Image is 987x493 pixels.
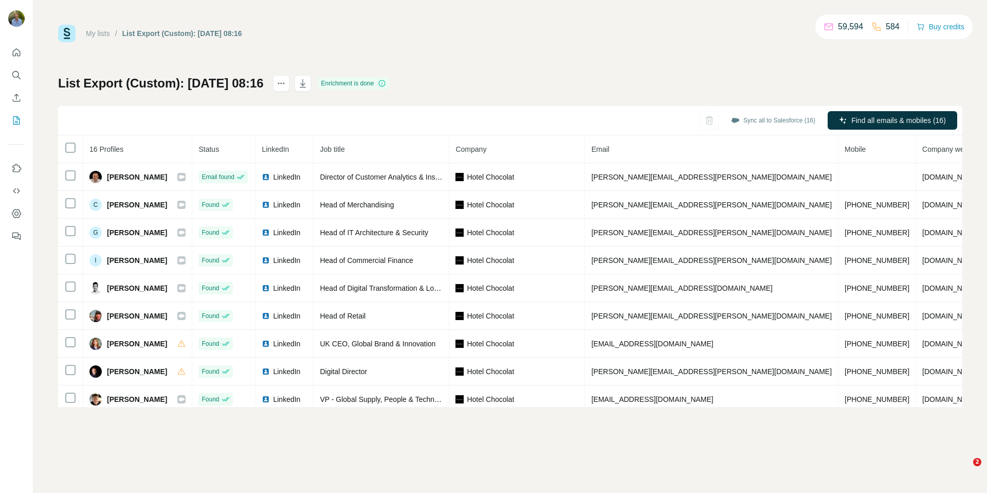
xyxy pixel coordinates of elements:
span: [PERSON_NAME][EMAIL_ADDRESS][PERSON_NAME][DOMAIN_NAME] [591,312,832,320]
span: LinkedIn [273,366,300,377]
button: Feedback [8,227,25,245]
img: Avatar [89,310,102,322]
button: Search [8,66,25,84]
span: Head of Commercial Finance [320,256,413,265]
img: LinkedIn logo [262,395,270,403]
span: [PERSON_NAME][EMAIL_ADDRESS][PERSON_NAME][DOMAIN_NAME] [591,173,832,181]
img: Surfe Logo [58,25,76,42]
span: LinkedIn [273,283,300,293]
span: [DOMAIN_NAME] [922,312,980,320]
span: Hotel Chocolat [467,394,514,404]
span: [PERSON_NAME] [107,366,167,377]
span: LinkedIn [273,311,300,321]
span: VP - Global Supply, People & Technology [320,395,451,403]
img: LinkedIn logo [262,367,270,376]
span: LinkedIn [273,394,300,404]
span: [DOMAIN_NAME] [922,256,980,265]
img: company-logo [455,312,464,320]
div: I [89,254,102,267]
span: Hotel Chocolat [467,339,514,349]
span: [PERSON_NAME][EMAIL_ADDRESS][PERSON_NAME][DOMAIN_NAME] [591,228,832,237]
span: [PERSON_NAME][EMAIL_ADDRESS][PERSON_NAME][DOMAIN_NAME] [591,367,832,376]
span: [PERSON_NAME] [107,172,167,182]
span: Hotel Chocolat [467,283,514,293]
img: company-logo [455,256,464,265]
span: Found [202,367,219,376]
div: C [89,199,102,211]
span: [PERSON_NAME][EMAIL_ADDRESS][PERSON_NAME][DOMAIN_NAME] [591,201,832,209]
div: G [89,226,102,239]
img: LinkedIn logo [262,312,270,320]
button: My lists [8,111,25,130]
span: Found [202,228,219,237]
button: Sync all to Salesforce (16) [724,113,822,128]
img: Avatar [8,10,25,27]
span: Found [202,200,219,209]
img: LinkedIn logo [262,201,270,209]
img: company-logo [455,173,464,181]
div: List Export (Custom): [DATE] 08:16 [122,28,242,39]
span: Found [202,284,219,293]
button: Use Surfe on LinkedIn [8,159,25,178]
span: Found [202,256,219,265]
span: Hotel Chocolat [467,227,514,238]
img: company-logo [455,201,464,209]
span: [PERSON_NAME] [107,394,167,404]
span: Found [202,339,219,348]
span: [PHONE_NUMBER] [845,256,909,265]
span: Company [455,145,486,153]
span: [PHONE_NUMBER] [845,312,909,320]
img: company-logo [455,340,464,348]
button: Dashboard [8,204,25,223]
span: [DOMAIN_NAME] [922,173,980,181]
span: [PHONE_NUMBER] [845,340,909,348]
span: [EMAIL_ADDRESS][DOMAIN_NAME] [591,340,713,348]
img: LinkedIn logo [262,284,270,292]
span: [DOMAIN_NAME] [922,201,980,209]
span: Company website [922,145,979,153]
span: LinkedIn [273,200,300,210]
span: 2 [973,458,981,466]
span: [PERSON_NAME] [107,255,167,266]
span: Status [198,145,219,153]
span: Head of Retail [320,312,365,320]
img: LinkedIn logo [262,340,270,348]
img: company-logo [455,228,464,237]
button: Use Surfe API [8,182,25,200]
span: Hotel Chocolat [467,172,514,182]
span: [DOMAIN_NAME] [922,284,980,292]
img: company-logo [455,395,464,403]
img: Avatar [89,365,102,378]
span: Hotel Chocolat [467,255,514,266]
p: 584 [886,21,900,33]
span: [EMAIL_ADDRESS][DOMAIN_NAME] [591,395,713,403]
a: My lists [86,29,110,38]
img: Avatar [89,171,102,183]
span: [PERSON_NAME] [107,283,167,293]
span: [PHONE_NUMBER] [845,201,909,209]
button: actions [273,75,289,92]
span: 16 Profiles [89,145,123,153]
span: Email found [202,172,234,182]
span: Found [202,311,219,321]
li: / [115,28,117,39]
span: [PERSON_NAME] [107,339,167,349]
span: LinkedIn [273,255,300,266]
img: company-logo [455,284,464,292]
img: LinkedIn logo [262,173,270,181]
span: Job title [320,145,344,153]
span: [PHONE_NUMBER] [845,395,909,403]
span: Hotel Chocolat [467,311,514,321]
span: [PHONE_NUMBER] [845,367,909,376]
img: Avatar [89,338,102,350]
p: 59,594 [838,21,863,33]
span: [DOMAIN_NAME] [922,228,980,237]
span: LinkedIn [273,227,300,238]
span: [DOMAIN_NAME] [922,340,980,348]
span: Director of Customer Analytics & Insight [320,173,447,181]
img: Avatar [89,282,102,294]
img: company-logo [455,367,464,376]
span: [PERSON_NAME] [107,227,167,238]
span: Mobile [845,145,866,153]
button: Buy credits [917,20,964,34]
